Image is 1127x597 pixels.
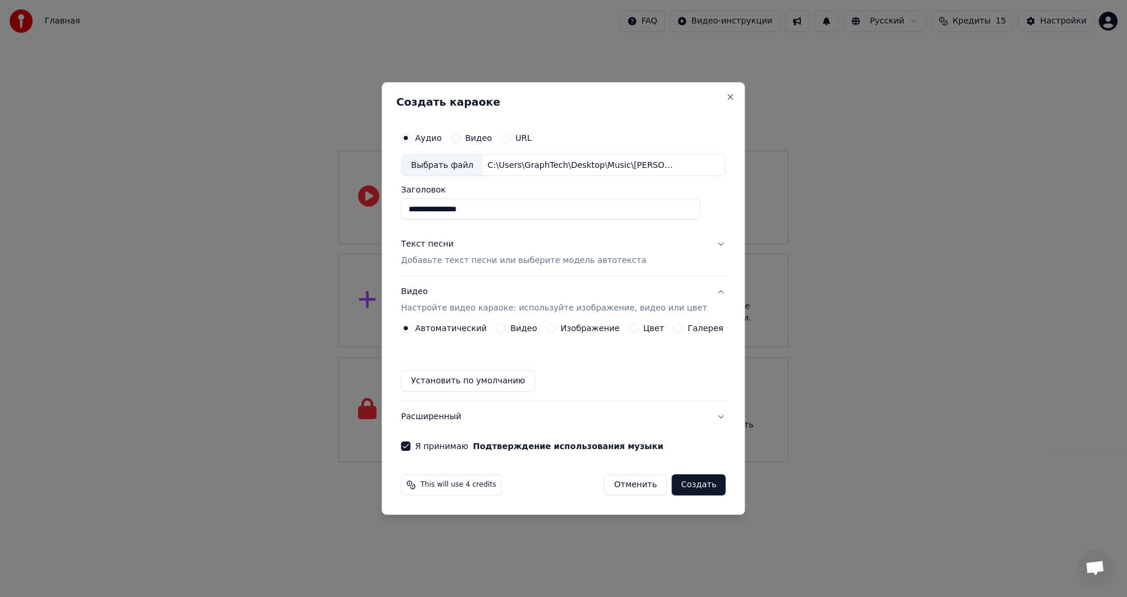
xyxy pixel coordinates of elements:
[604,474,667,495] button: Отменить
[415,134,441,142] label: Аудио
[482,160,682,171] div: C:\Users\GraphTech\Desktop\Music\[PERSON_NAME].mp3
[672,474,726,495] button: Создать
[401,277,726,324] button: ВидеоНастройте видео караоке: используйте изображение, видео или цвет
[401,302,707,314] p: Настройте видео караоке: используйте изображение, видео или цвет
[401,239,454,251] div: Текст песни
[401,323,726,401] div: ВидеоНастройте видео караоке: используйте изображение, видео или цвет
[401,230,726,276] button: Текст песниДобавьте текст песни или выберите модель автотекста
[473,442,663,450] button: Я принимаю
[401,186,726,194] label: Заголовок
[415,442,663,450] label: Я принимаю
[401,255,646,267] p: Добавьте текст песни или выберите модель автотекста
[688,324,724,332] label: Галерея
[561,324,620,332] label: Изображение
[643,324,664,332] label: Цвет
[515,134,532,142] label: URL
[420,480,496,490] span: This will use 4 credits
[401,370,535,392] button: Установить по умолчанию
[415,324,487,332] label: Автоматический
[396,97,730,107] h2: Создать караоке
[401,402,726,432] button: Расширенный
[401,286,707,315] div: Видео
[401,155,482,176] div: Выбрать файл
[510,324,537,332] label: Видео
[465,134,492,142] label: Видео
